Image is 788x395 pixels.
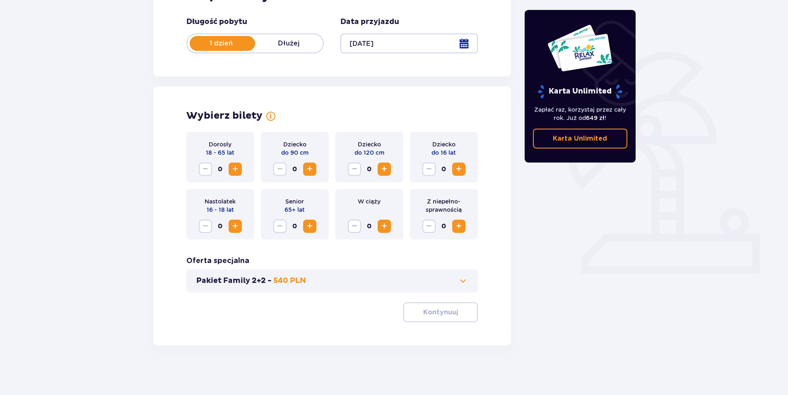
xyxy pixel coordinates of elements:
button: Increase [378,220,391,233]
span: 0 [437,163,451,176]
button: Kontynuuj [403,302,478,322]
span: 0 [363,220,376,233]
button: Decrease [199,220,212,233]
p: W ciąży [358,197,381,206]
p: Dłużej [255,39,323,48]
p: do 120 cm [354,148,384,157]
button: Increase [303,163,316,176]
p: Data przyjazdu [340,17,399,27]
p: do 16 lat [431,148,456,157]
span: 0 [437,220,451,233]
button: Pakiet Family 2+2 -540 PLN [196,276,468,286]
button: Increase [452,163,465,176]
p: 1 dzień [187,39,255,48]
span: 0 [214,220,227,233]
button: Decrease [273,163,287,176]
span: 0 [288,220,301,233]
p: Dorosły [209,140,231,148]
span: 0 [363,163,376,176]
p: Zapłać raz, korzystaj przez cały rok. Już od ! [533,105,627,122]
p: Długość pobytu [186,17,247,27]
p: 540 PLN [273,276,306,286]
button: Increase [452,220,465,233]
p: Senior [285,197,304,206]
p: Karta Unlimited [537,84,623,99]
button: Decrease [348,220,361,233]
span: 649 zł [586,115,605,121]
button: Increase [378,163,391,176]
p: do 90 cm [281,148,308,157]
button: Decrease [422,163,436,176]
p: Dziecko [358,140,381,148]
p: Karta Unlimited [553,134,607,143]
button: Increase [303,220,316,233]
p: Dziecko [432,140,455,148]
p: Pakiet Family 2+2 - [196,276,272,286]
span: 0 [214,163,227,176]
button: Decrease [422,220,436,233]
p: 18 - 65 lat [206,148,234,157]
button: Decrease [199,163,212,176]
button: Increase [229,163,242,176]
a: Karta Unlimited [533,129,627,148]
p: Dziecko [283,140,306,148]
button: Decrease [348,163,361,176]
p: Nastolatek [205,197,236,206]
p: 16 - 18 lat [207,206,234,214]
p: Kontynuuj [423,308,458,317]
p: Wybierz bilety [186,110,263,122]
p: Oferta specjalna [186,256,249,266]
button: Decrease [273,220,287,233]
p: 65+ lat [284,206,305,214]
span: 0 [288,163,301,176]
button: Increase [229,220,242,233]
p: Z niepełno­sprawnością [417,197,471,214]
